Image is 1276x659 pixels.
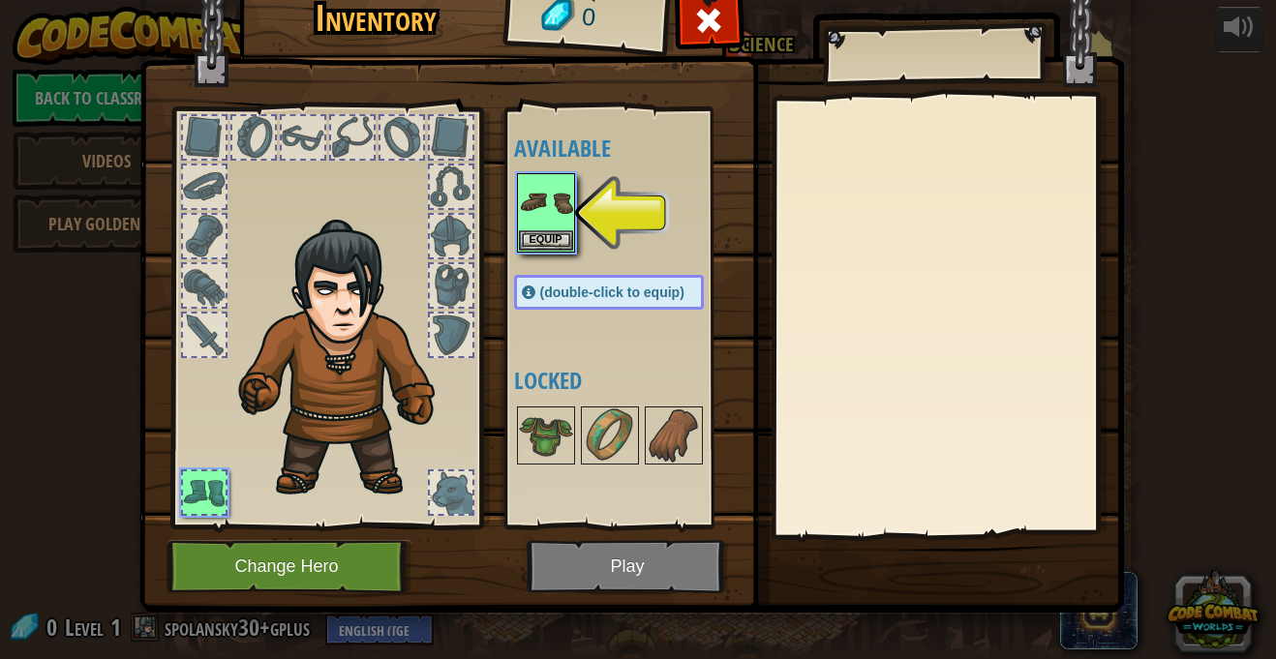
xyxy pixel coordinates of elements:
button: Equip [519,230,573,251]
img: portrait.png [583,408,637,463]
img: portrait.png [647,408,701,463]
h4: Available [514,135,743,161]
button: Change Hero [167,540,412,593]
img: portrait.png [519,408,573,463]
img: hair_2.png [229,219,467,500]
span: (double-click to equip) [540,285,684,300]
h4: Locked [514,368,743,393]
img: portrait.png [519,175,573,229]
